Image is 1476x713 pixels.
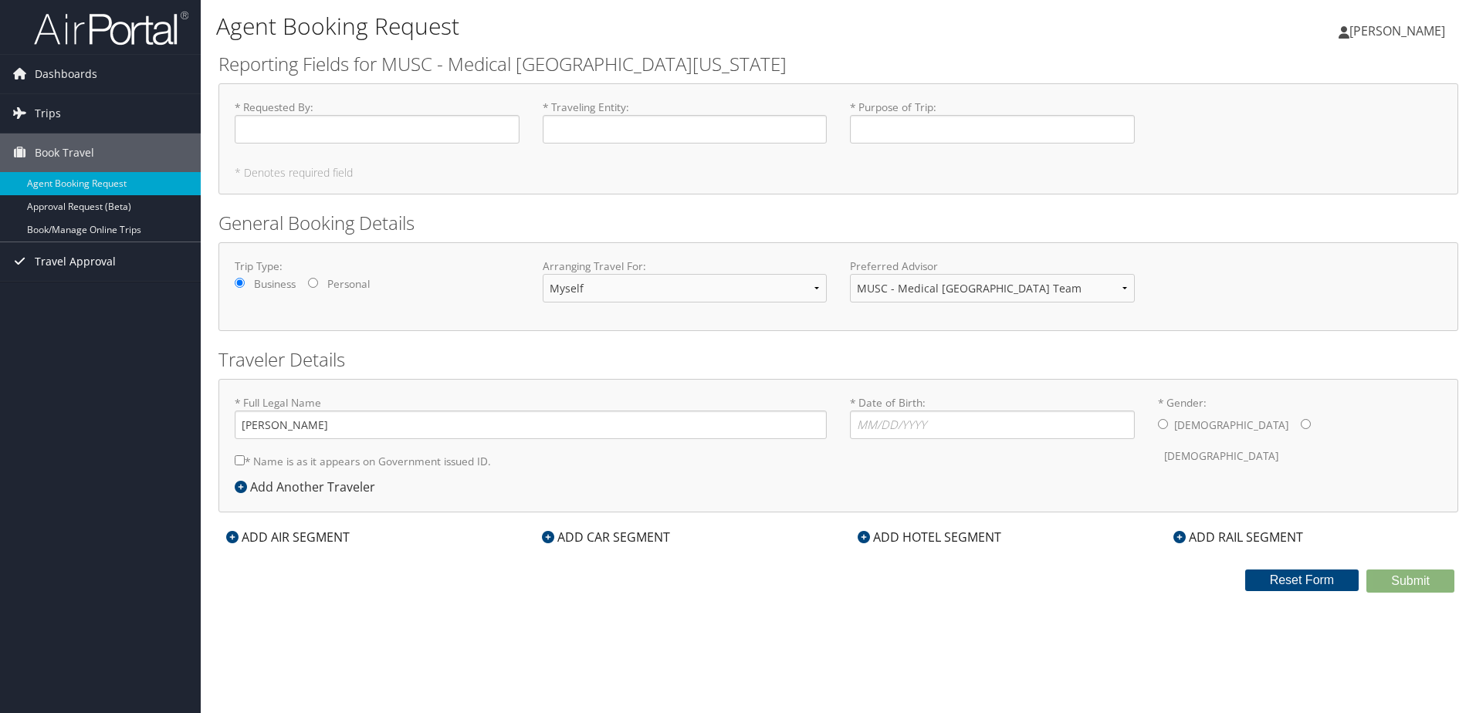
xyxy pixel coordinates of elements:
div: ADD RAIL SEGMENT [1166,528,1311,546]
button: Reset Form [1245,569,1359,591]
label: Business [254,276,296,292]
span: Dashboards [35,55,97,93]
input: * Requested By: [235,115,520,144]
label: * Full Legal Name [235,395,827,439]
input: * Traveling Entity: [543,115,828,144]
label: * Gender: [1158,395,1443,471]
label: [DEMOGRAPHIC_DATA] [1164,441,1278,471]
input: * Gender:[DEMOGRAPHIC_DATA][DEMOGRAPHIC_DATA] [1301,419,1311,429]
span: Travel Approval [35,242,116,281]
span: Book Travel [35,133,94,172]
input: * Gender:[DEMOGRAPHIC_DATA][DEMOGRAPHIC_DATA] [1158,419,1168,429]
div: Add Another Traveler [235,478,383,496]
label: Arranging Travel For: [543,259,828,274]
label: * Name is as it appears on Government issued ID. [235,447,491,475]
label: * Purpose of Trip : [850,100,1135,144]
div: ADD CAR SEGMENT [534,528,678,546]
input: * Full Legal Name [235,411,827,439]
div: ADD AIR SEGMENT [218,528,357,546]
a: [PERSON_NAME] [1339,8,1461,54]
h2: General Booking Details [218,210,1458,236]
label: * Traveling Entity : [543,100,828,144]
label: * Requested By : [235,100,520,144]
div: ADD HOTEL SEGMENT [850,528,1009,546]
h2: Traveler Details [218,346,1458,373]
span: Trips [35,94,61,133]
input: * Purpose of Trip: [850,115,1135,144]
label: Preferred Advisor [850,259,1135,274]
input: * Name is as it appears on Government issued ID. [235,455,245,465]
label: [DEMOGRAPHIC_DATA] [1174,411,1288,440]
label: Trip Type: [235,259,520,274]
h1: Agent Booking Request [216,10,1046,42]
label: Personal [327,276,370,292]
span: [PERSON_NAME] [1349,22,1445,39]
label: * Date of Birth: [850,395,1135,439]
h5: * Denotes required field [235,167,1442,178]
img: airportal-logo.png [34,10,188,46]
input: * Date of Birth: [850,411,1135,439]
button: Submit [1366,569,1454,593]
h2: Reporting Fields for MUSC - Medical [GEOGRAPHIC_DATA][US_STATE] [218,51,1458,77]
